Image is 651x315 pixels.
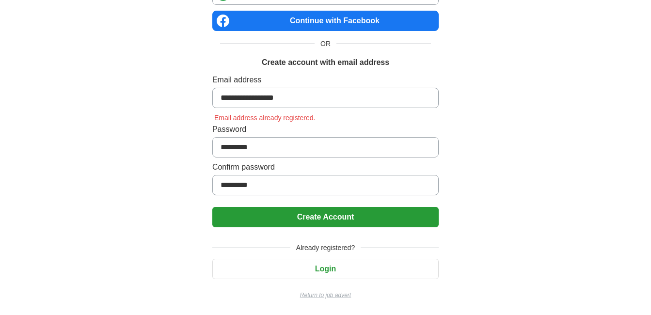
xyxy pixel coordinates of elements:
[262,57,389,68] h1: Create account with email address
[212,114,318,122] span: Email address already registered.
[290,243,361,253] span: Already registered?
[212,207,439,227] button: Create Account
[212,74,439,86] label: Email address
[212,124,439,135] label: Password
[315,39,336,49] span: OR
[212,291,439,299] a: Return to job advert
[212,161,439,173] label: Confirm password
[212,11,439,31] a: Continue with Facebook
[212,265,439,273] a: Login
[212,259,439,279] button: Login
